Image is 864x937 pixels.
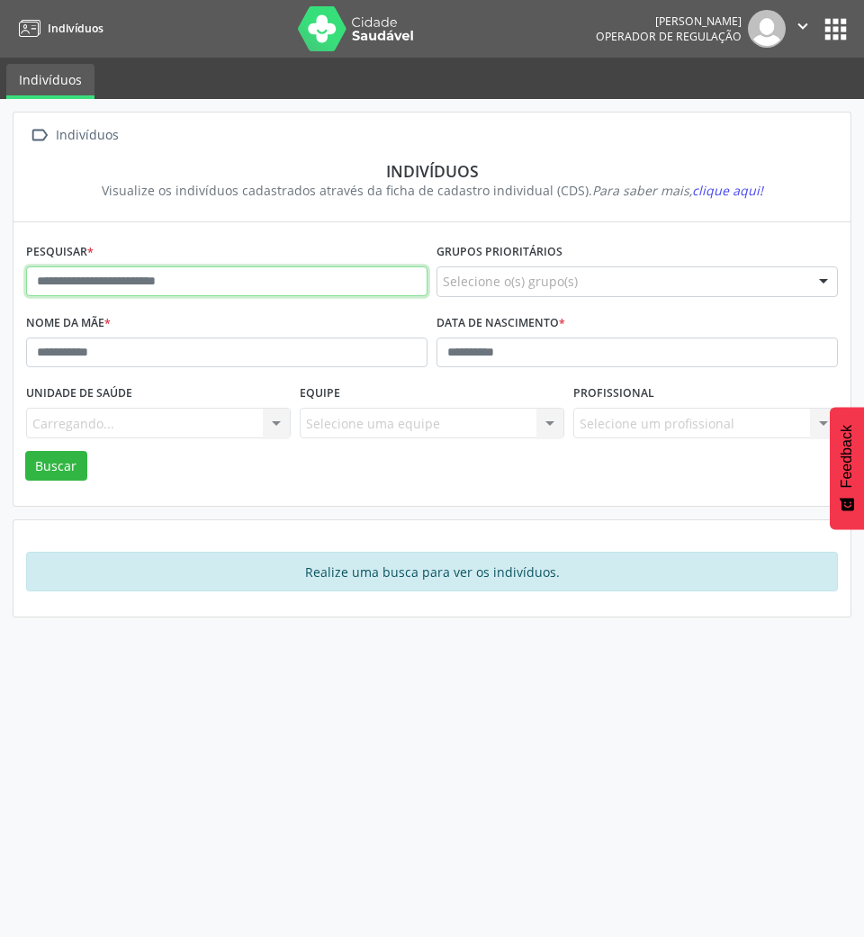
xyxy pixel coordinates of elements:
button:  [786,10,820,48]
div: [PERSON_NAME] [596,14,742,29]
i:  [793,16,813,36]
label: Grupos prioritários [436,239,562,266]
span: Operador de regulação [596,29,742,44]
label: Unidade de saúde [26,380,132,408]
label: Profissional [573,380,654,408]
div: Visualize os indivíduos cadastrados através da ficha de cadastro individual (CDS). [39,181,825,200]
span: Indivíduos [48,21,103,36]
i:  [26,122,52,149]
i: Para saber mais, [592,182,763,199]
button: apps [820,14,851,45]
label: Nome da mãe [26,310,111,338]
label: Data de nascimento [436,310,565,338]
a:  Indivíduos [26,122,121,149]
label: Pesquisar [26,239,94,266]
span: Feedback [839,425,855,488]
div: Indivíduos [39,161,825,181]
a: Indivíduos [13,14,103,43]
a: Indivíduos [6,64,94,99]
label: Equipe [300,380,340,408]
button: Feedback - Mostrar pesquisa [830,407,864,529]
img: img [748,10,786,48]
span: clique aqui! [692,182,763,199]
span: Selecione o(s) grupo(s) [443,272,578,291]
button: Buscar [25,451,87,482]
div: Indivíduos [52,122,121,149]
div: Realize uma busca para ver os indivíduos. [26,552,838,591]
